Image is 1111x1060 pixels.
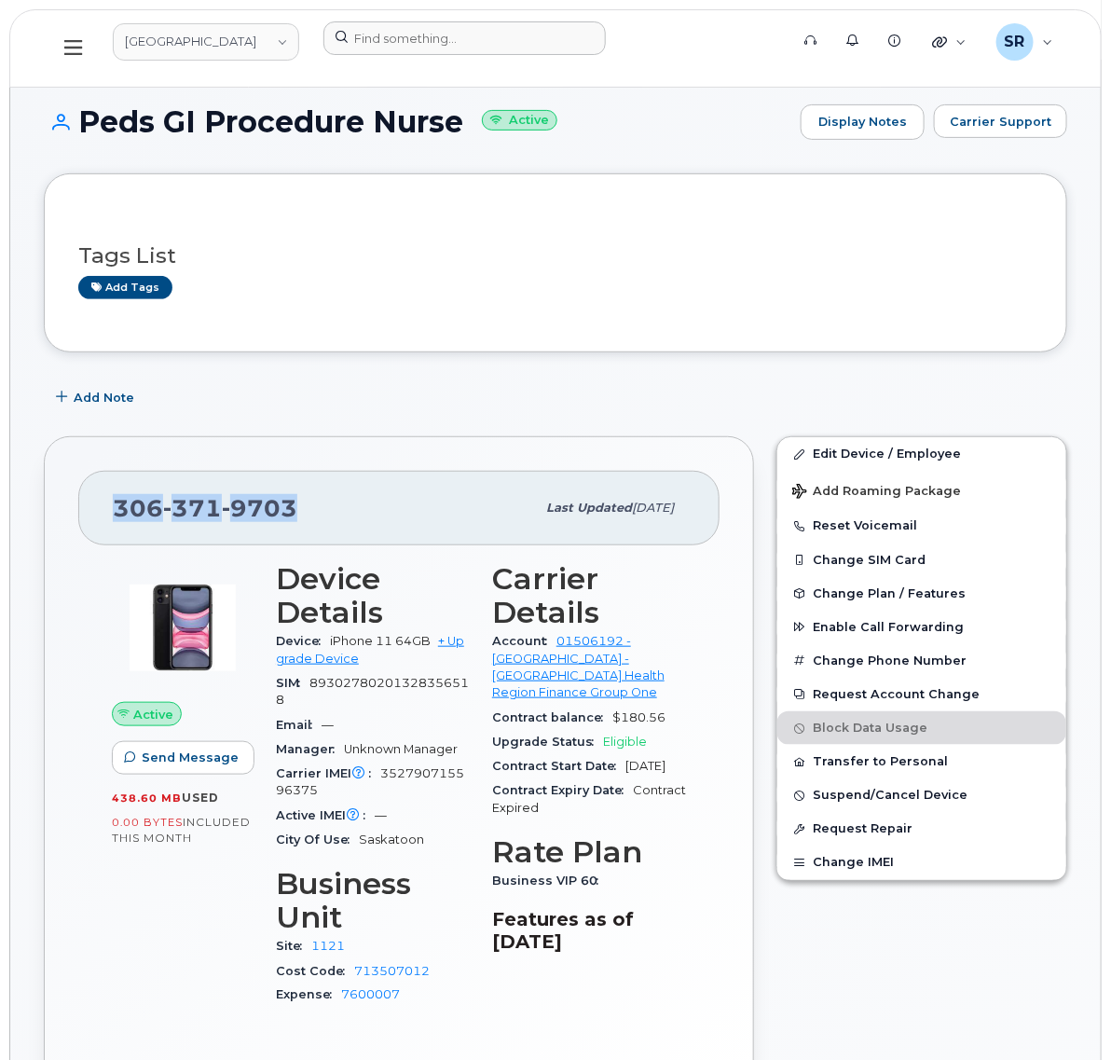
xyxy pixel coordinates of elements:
small: Active [482,110,557,131]
span: [DATE] [625,759,665,773]
h3: Tags List [78,244,1033,268]
a: Display Notes [801,104,925,140]
span: Saskatoon [359,833,424,847]
button: Request Repair [777,812,1066,846]
button: Transfer to Personal [777,745,1066,778]
a: 1121 [311,939,345,953]
button: Send Message [112,741,254,775]
button: Reset Voicemail [777,509,1066,543]
span: 306 [113,494,297,522]
div: Quicklinks [919,23,980,61]
h3: Features as of [DATE] [492,908,686,953]
h3: Rate Plan [492,835,686,869]
span: City Of Use [276,833,359,847]
span: iPhone 11 64GB [330,634,431,648]
span: Carrier Support [950,113,1051,131]
h3: Carrier Details [492,562,686,629]
span: Device [276,634,330,648]
span: Cost Code [276,964,354,978]
div: Sebastian Reissig [983,23,1066,61]
span: Last updated [546,501,632,515]
span: 9703 [222,494,297,522]
span: 438.60 MB [112,792,182,805]
span: 0.00 Bytes [112,816,183,829]
button: Add Roaming Package [777,471,1066,509]
span: — [375,808,387,822]
span: Enable Call Forwarding [813,620,964,634]
span: 89302780201328356518 [276,676,469,707]
span: [DATE] [632,501,674,515]
img: image20231002-4137094-9apcgt.jpeg [127,571,239,683]
span: Expense [276,988,341,1002]
span: SR [1005,31,1025,53]
span: Change Plan / Features [813,586,966,600]
span: Send Message [142,749,239,766]
span: Unknown Manager [344,742,458,756]
button: Request Account Change [777,678,1066,711]
span: Contract Expired [492,783,686,814]
a: Saskatoon Health Region [113,23,299,61]
span: Upgrade Status [492,735,603,749]
span: Suspend/Cancel Device [813,789,967,803]
h3: Business Unit [276,867,470,934]
span: Email [276,718,322,732]
button: Suspend/Cancel Device [777,778,1066,812]
span: Manager [276,742,344,756]
span: 371 [163,494,222,522]
span: Business VIP 60 [492,874,608,888]
span: Eligible [603,735,647,749]
span: Add Note [74,389,134,406]
a: 01506192 - [GEOGRAPHIC_DATA] - [GEOGRAPHIC_DATA] Health Region Finance Group One [492,634,665,699]
span: used [182,791,219,805]
span: Site [276,939,311,953]
iframe: Messenger Launcher [1030,979,1097,1046]
a: + Upgrade Device [276,634,464,665]
span: Contract balance [492,710,612,724]
span: — [322,718,334,732]
span: Contract Expiry Date [492,783,633,797]
h1: Peds GI Procedure Nurse [44,105,791,138]
button: Carrier Support [934,104,1067,138]
button: Enable Call Forwarding [777,611,1066,644]
button: Block Data Usage [777,711,1066,745]
span: Active [133,706,173,723]
button: Change SIM Card [777,544,1066,577]
a: Add tags [78,276,172,299]
a: 713507012 [354,964,430,978]
span: Account [492,634,556,648]
button: Change Plan / Features [777,577,1066,611]
span: Active IMEI [276,808,375,822]
h3: Device Details [276,562,470,629]
button: Change Phone Number [777,644,1066,678]
input: Find something... [323,21,606,55]
span: included this month [112,815,251,846]
span: $180.56 [612,710,665,724]
a: Edit Device / Employee [777,437,1066,471]
span: Contract Start Date [492,759,625,773]
a: 7600007 [341,988,400,1002]
span: Add Roaming Package [792,484,961,502]
button: Change IMEI [777,846,1066,879]
button: Add Note [44,380,150,414]
span: SIM [276,676,309,690]
span: Carrier IMEI [276,766,380,780]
